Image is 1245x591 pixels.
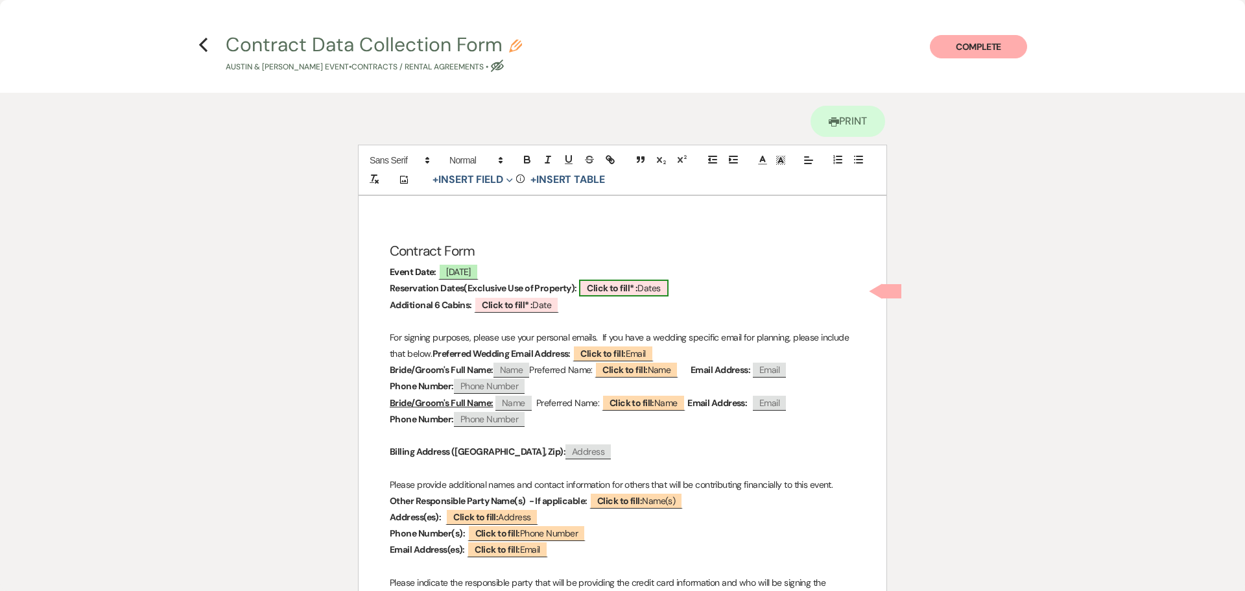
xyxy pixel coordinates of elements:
strong: Event Date: [390,266,436,278]
b: Click to fill* : [587,282,637,294]
span: Name(s) [589,492,683,509]
strong: Phone Number: [390,380,454,392]
b: Click to fill: [453,511,498,523]
span: Name [602,394,685,411]
span: Header Formats [444,152,507,168]
button: Insert Field [428,172,517,187]
span: Name [493,363,530,378]
strong: Other Responsible Party Name(s) - If applicable: [390,495,587,507]
strong: Email Address: [687,397,747,409]
span: Phone Number [454,379,525,394]
p: Please provide additional names and contact information for others that will be contributing fina... [390,477,855,493]
span: Text Background Color [772,152,790,168]
strong: Additional 6 Cabins: [390,299,472,311]
b: Click to fill: [602,364,647,376]
span: Name [495,396,532,411]
span: Address [445,509,538,525]
strong: Email Address(es): [390,544,465,555]
span: Name [595,361,678,378]
strong: Billing Address ([GEOGRAPHIC_DATA], Zip): [390,446,565,457]
span: Date [474,296,559,313]
span: + [433,175,438,185]
span: Address [565,444,611,459]
b: Click to fill* : [482,299,532,311]
strong: Bride/Groom's Full Name: [390,364,493,376]
button: Complete [930,35,1027,58]
button: +Insert Table [526,172,610,187]
strong: Address(es): [390,511,441,523]
span: Alignment [800,152,818,168]
span: [DATE] [438,263,479,280]
h2: Contract Form [390,239,855,264]
span: Email [467,541,547,557]
strong: Phone Number(s): [390,527,465,539]
span: Dates [579,280,668,296]
p: For signing purposes, please use your personal emails. If you have a wedding specific email for p... [390,330,855,362]
span: + [530,175,536,185]
u: Bride/Groom's Full Name: [390,397,493,409]
button: Contract Data Collection FormAustin & [PERSON_NAME] Event•Contracts / Rental Agreements • [226,35,522,73]
span: Phone Number [468,525,586,541]
b: Click to fill: [610,397,654,409]
strong: Reservation Dates(Exclusive Use of Property): [390,282,577,294]
b: Click to fill: [597,495,642,507]
b: Click to fill: [475,527,520,539]
span: Text Color [753,152,772,168]
strong: Email Address: [691,364,750,376]
p: Preferred Name: [390,395,855,428]
b: Click to fill: [580,348,625,359]
a: Print [811,106,885,137]
b: Click to fill: [475,544,519,555]
strong: Phone Number: [390,413,454,425]
p: Preferred Name: [390,362,855,394]
span: Phone Number [454,412,525,427]
span: Email [573,345,653,361]
p: Austin & [PERSON_NAME] Event • Contracts / Rental Agreements • [226,61,522,73]
span: Email [753,396,786,411]
span: Email [753,363,786,378]
strong: Preferred Wedding Email Address: [433,348,571,359]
